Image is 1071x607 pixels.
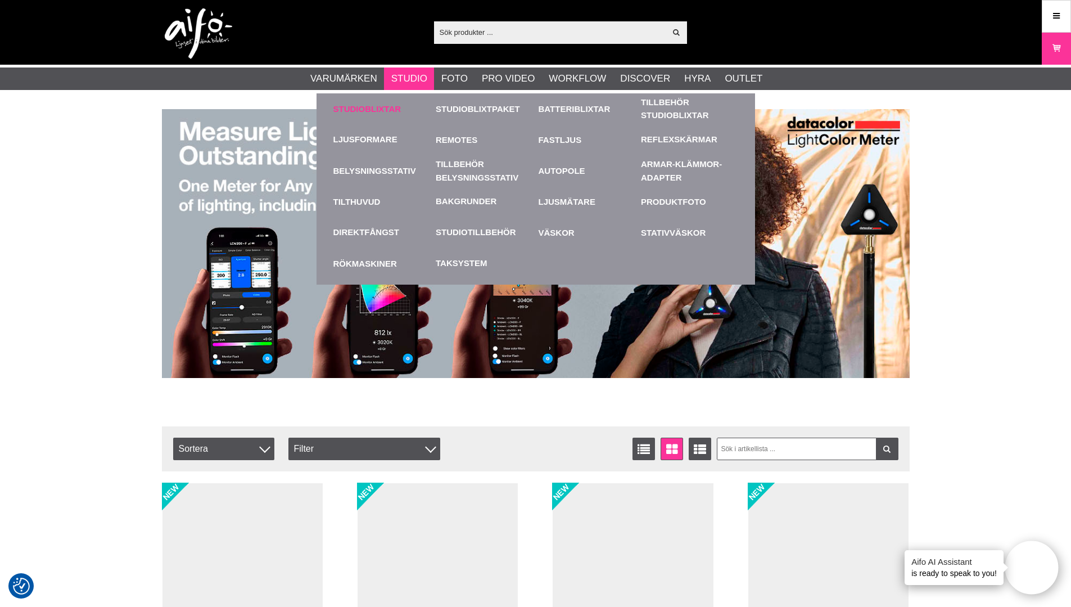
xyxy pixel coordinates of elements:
[641,155,738,186] a: Armar-Klämmor-Adapter
[173,438,274,460] span: Sortera
[333,155,431,186] a: Belysningsstativ
[539,217,636,248] a: Väskor
[620,71,670,86] a: Discover
[905,550,1004,585] div: is ready to speak to you!
[391,71,427,86] a: Studio
[549,71,606,86] a: Workflow
[876,438,898,460] a: Filtrera
[911,556,997,568] h4: Aifo AI Assistant
[725,71,762,86] a: Outlet
[641,133,717,146] a: Reflexskärmar
[333,186,431,217] a: Tilthuvud
[539,155,636,186] a: Autopole
[333,226,400,239] a: Direktfångst
[436,226,516,239] a: Studiotillbehör
[288,438,440,460] div: Filter
[436,257,487,270] a: Taksystem
[13,576,30,596] button: Samtyckesinställningar
[661,438,683,460] a: Fönstervisning
[333,133,397,146] a: Ljusformare
[632,438,655,460] a: Listvisning
[162,109,910,378] img: Annons:005 banner-datac-lcm200-1390x.jpg
[333,93,431,124] a: Studioblixtar
[436,124,533,155] a: Remotes
[434,24,666,41] input: Sök produkter ...
[333,248,431,279] a: Rökmaskiner
[165,8,232,59] img: logo.png
[641,217,738,248] a: Stativväskor
[684,71,711,86] a: Hyra
[310,71,377,86] a: Varumärken
[539,93,636,124] a: Batteriblixtar
[441,71,468,86] a: Foto
[13,578,30,595] img: Revisit consent button
[539,186,636,217] a: Ljusmätare
[436,195,496,208] a: Bakgrunder
[717,438,898,460] input: Sök i artikellista ...
[689,438,711,460] a: Utökad listvisning
[641,186,738,217] a: Produktfoto
[436,93,533,124] a: Studioblixtpaket
[482,71,535,86] a: Pro Video
[539,124,636,155] a: Fastljus
[436,155,533,186] a: Tillbehör Belysningsstativ
[641,96,738,122] a: Tillbehör Studioblixtar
